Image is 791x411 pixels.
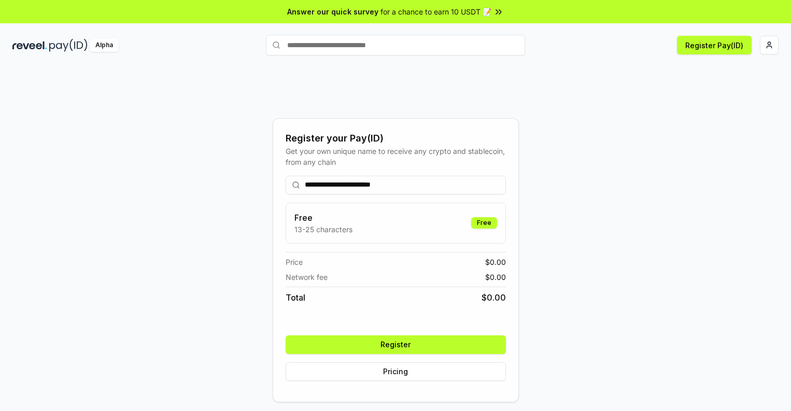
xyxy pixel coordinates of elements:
[380,6,491,17] span: for a chance to earn 10 USDT 📝
[286,131,506,146] div: Register your Pay(ID)
[287,6,378,17] span: Answer our quick survey
[294,211,352,224] h3: Free
[471,217,497,229] div: Free
[286,291,305,304] span: Total
[286,146,506,167] div: Get your own unique name to receive any crypto and stablecoin, from any chain
[90,39,119,52] div: Alpha
[286,272,328,282] span: Network fee
[49,39,88,52] img: pay_id
[677,36,752,54] button: Register Pay(ID)
[286,257,303,267] span: Price
[485,257,506,267] span: $ 0.00
[12,39,47,52] img: reveel_dark
[286,335,506,354] button: Register
[286,362,506,381] button: Pricing
[294,224,352,235] p: 13-25 characters
[482,291,506,304] span: $ 0.00
[485,272,506,282] span: $ 0.00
